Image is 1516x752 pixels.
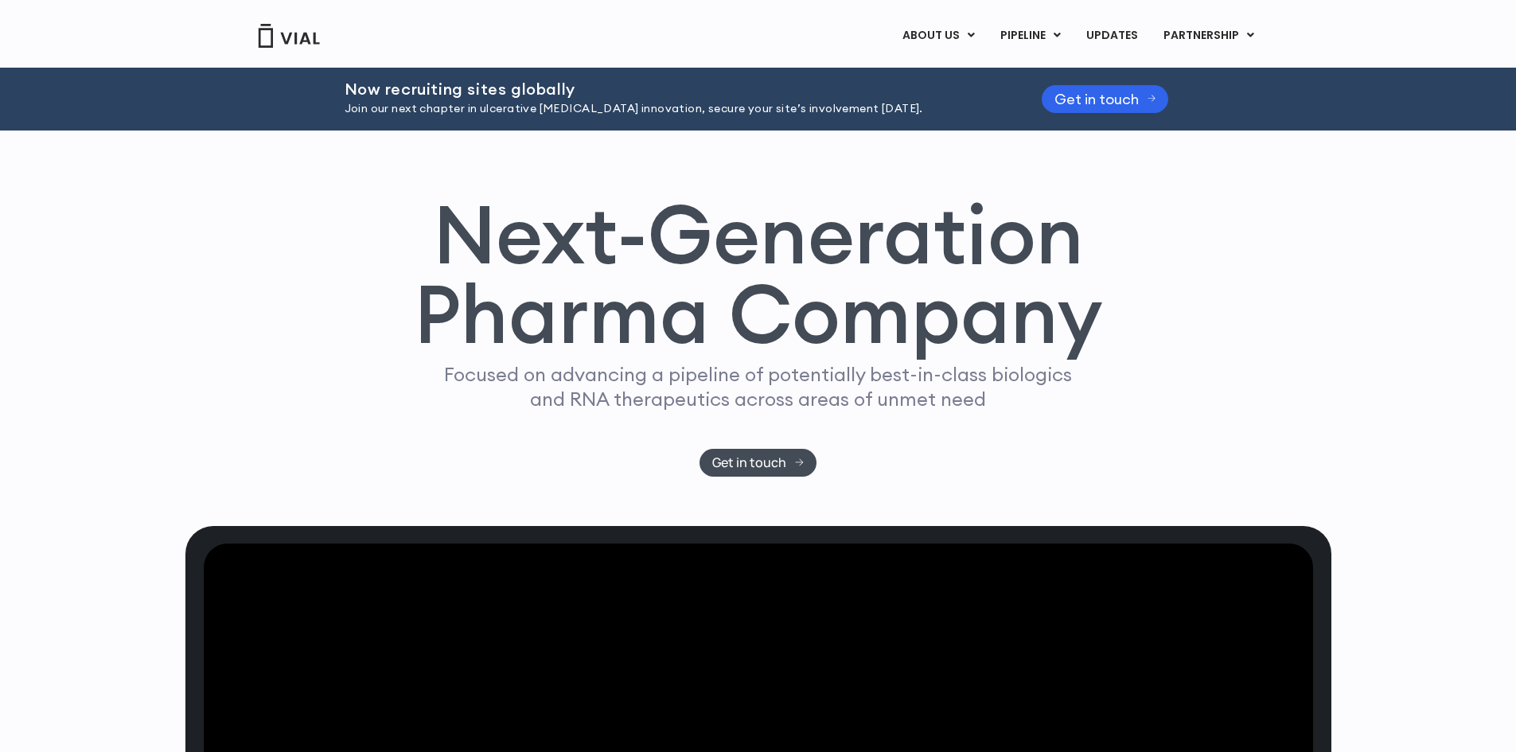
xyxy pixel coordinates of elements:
a: ABOUT USMenu Toggle [890,22,987,49]
h2: Now recruiting sites globally [345,80,1002,98]
span: Get in touch [1054,93,1139,105]
img: Vial Logo [257,24,321,48]
a: PIPELINEMenu Toggle [988,22,1073,49]
a: PARTNERSHIPMenu Toggle [1151,22,1267,49]
span: Get in touch [712,457,786,469]
a: UPDATES [1074,22,1150,49]
a: Get in touch [1042,85,1169,113]
p: Focused on advancing a pipeline of potentially best-in-class biologics and RNA therapeutics acros... [438,362,1079,411]
a: Get in touch [700,449,816,477]
p: Join our next chapter in ulcerative [MEDICAL_DATA] innovation, secure your site’s involvement [DA... [345,100,1002,118]
h1: Next-Generation Pharma Company [414,194,1103,355]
